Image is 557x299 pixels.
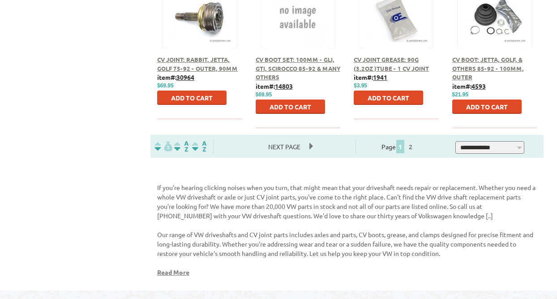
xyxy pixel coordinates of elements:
[256,82,293,90] b: item#:
[157,56,238,72] a: CV Joint: Rabbit, Jetta, Golf 75-92 - Outer, 90mm
[172,141,190,152] img: Sort by Headline
[373,73,387,81] u: 1941
[452,56,524,81] a: CV Boot: Jetta, Golf, & Others 85-92 - 100mm, Outer
[256,100,325,114] button: Add to Cart
[466,103,508,111] span: Add to Cart
[256,56,340,81] a: CV Boot Set: 100mm - GLI, GTI, Scirocco 85-92 & Many Others
[452,91,469,98] span: $21.95
[157,230,537,258] p: Our range of VW driveshafts and CV joint parts includes axles and parts, CV boots, grease, and cl...
[356,139,440,154] div: Page
[259,140,309,153] span: Next Page
[176,73,194,81] u: 30964
[354,56,429,72] a: CV Joint Grease: 90g (3.2oz )Tube - 1 CV joint
[157,82,174,89] span: $69.95
[275,82,293,90] u: 14803
[154,141,172,152] img: filterpricelow.svg
[157,268,189,276] a: Read More
[396,140,404,153] span: 1
[157,91,227,105] button: Add to Cart
[171,94,213,102] span: Add to Cart
[354,91,423,105] button: Add to Cart
[157,183,537,221] p: If you're hearing clicking noises when you turn, that might mean that your driveshaft needs repai...
[354,73,387,81] b: item#:
[157,73,194,81] b: item#:
[452,82,486,90] b: item#:
[259,143,309,151] a: Next Page
[452,100,522,114] button: Add to Cart
[368,94,409,102] span: Add to Cart
[354,82,367,89] span: $3.95
[407,143,415,151] a: 2
[471,82,486,90] u: 4593
[190,141,208,152] img: Sort by Sales Rank
[270,103,311,111] span: Add to Cart
[256,91,272,98] span: $69.95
